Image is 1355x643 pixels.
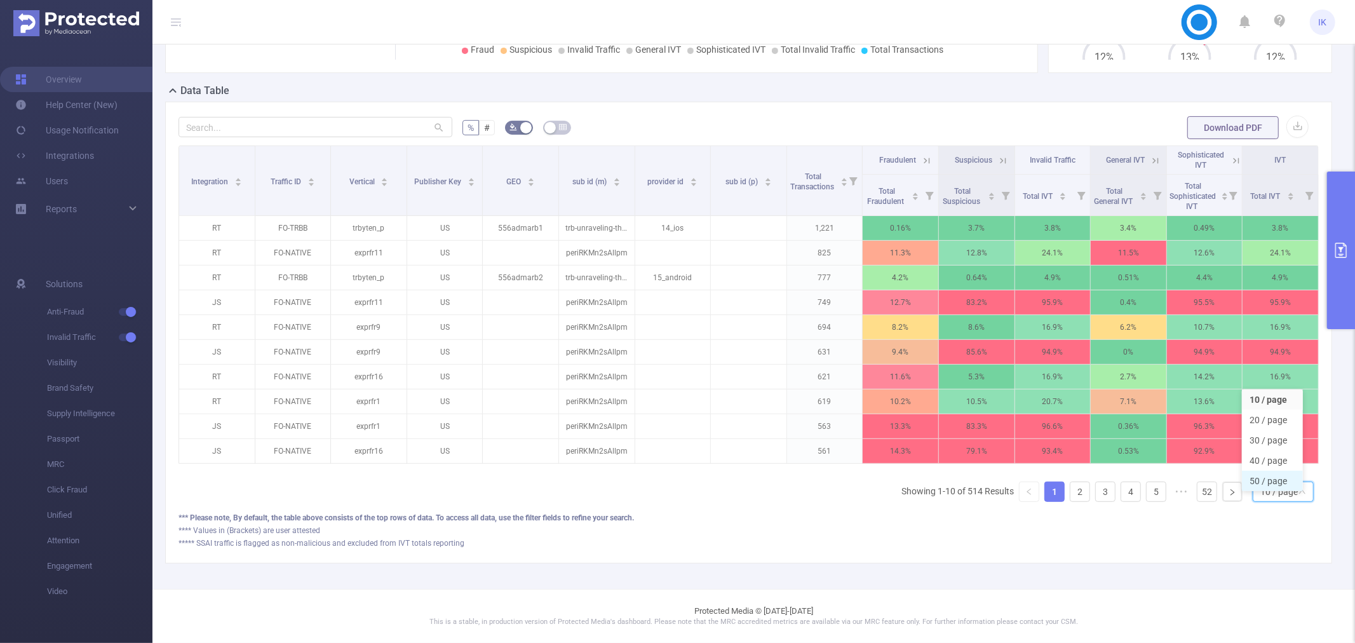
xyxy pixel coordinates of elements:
p: 95.5% [1167,290,1243,315]
span: Publisher Key [414,177,463,186]
p: periRKMn2sAllpm [559,340,635,364]
p: RT [179,266,255,290]
p: 10.2% [863,389,938,414]
span: Click Fraud [47,477,152,503]
span: Fraud [471,44,494,55]
p: 0.16% [863,216,938,240]
p: 0.4% [1091,290,1166,315]
p: 14_ios [635,216,711,240]
button: Download PDF [1187,116,1279,139]
p: US [407,340,483,364]
i: icon: caret-down [1287,195,1294,199]
div: Sort [381,176,388,184]
li: Next Page [1222,482,1243,502]
p: FO-NATIVE [255,365,331,389]
p: 825 [787,241,863,265]
i: icon: caret-up [381,176,388,180]
p: exprfr16 [331,365,407,389]
i: icon: caret-up [1287,191,1294,194]
i: icon: caret-up [764,176,771,180]
p: JS [179,414,255,438]
span: Traffic ID [271,177,303,186]
li: 5 [1146,482,1166,502]
p: 16.9% [1015,315,1091,339]
p: 11.6% [863,365,938,389]
span: Total General IVT [1095,187,1135,206]
span: Total IVT [1251,192,1283,201]
p: 14.2% [1167,365,1243,389]
p: 8.6% [939,315,1015,339]
span: General IVT [1107,156,1145,165]
li: 52 [1197,482,1217,502]
a: 52 [1197,482,1217,501]
p: 93.4% [1015,439,1091,463]
p: 83.2% [939,290,1015,315]
p: 11.3% [863,241,938,265]
i: Filter menu [1072,175,1090,215]
p: 1,221 [787,216,863,240]
div: Sort [988,191,995,198]
p: 12.6% [1167,241,1243,265]
span: Unified [47,503,152,528]
span: Attention [47,528,152,553]
span: Suspicious [509,44,552,55]
p: 3.4% [1091,216,1166,240]
i: icon: caret-down [1140,195,1147,199]
span: Invalid Traffic [47,325,152,350]
p: 4.4% [1167,266,1243,290]
a: Overview [15,67,82,92]
p: US [407,389,483,414]
p: 749 [787,290,863,315]
span: # [484,123,490,133]
i: Filter menu [1224,175,1242,215]
footer: Protected Media © [DATE]-[DATE] [152,589,1355,643]
span: sub id (p) [725,177,760,186]
p: 13.3% [863,414,938,438]
p: 0.36% [1091,414,1166,438]
span: Total Suspicious [943,187,982,206]
a: 5 [1147,482,1166,501]
i: icon: caret-up [307,176,314,180]
p: 12.7% [863,290,938,315]
i: icon: caret-up [1140,191,1147,194]
p: FO-NATIVE [255,241,331,265]
p: FO-NATIVE [255,389,331,414]
span: Vertical [349,177,377,186]
span: Reports [46,204,77,214]
i: icon: caret-up [1221,191,1228,194]
span: 12% [1082,53,1126,63]
div: Sort [613,176,621,184]
p: 0% [1091,340,1166,364]
p: 3.7% [939,216,1015,240]
span: 12% [1254,53,1297,63]
p: 0.49% [1167,216,1243,240]
p: 4.9% [1015,266,1091,290]
p: 3.8% [1243,216,1318,240]
p: JS [179,439,255,463]
p: exprfr1 [331,414,407,438]
p: 4.2% [863,266,938,290]
p: This is a stable, in production version of Protected Media's dashboard. Please note that the MRC ... [184,617,1323,628]
li: 20 / page [1242,410,1303,430]
p: 79.1% [939,439,1015,463]
i: icon: caret-down [307,181,314,185]
p: FO-TRBB [255,266,331,290]
img: Protected Media [13,10,139,36]
div: Sort [527,176,535,184]
span: IVT [1275,156,1286,165]
span: IK [1319,10,1327,35]
i: icon: caret-up [528,176,535,180]
i: icon: caret-down [840,181,847,185]
a: Help Center (New) [15,92,118,118]
div: Sort [234,176,242,184]
p: RT [179,241,255,265]
i: icon: caret-up [691,176,698,180]
p: 6.2% [1091,315,1166,339]
span: provider id [647,177,685,186]
p: US [407,414,483,438]
p: 92.9% [1167,439,1243,463]
p: 561 [787,439,863,463]
p: 0.53% [1091,439,1166,463]
span: Anti-Fraud [47,299,152,325]
p: US [407,439,483,463]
